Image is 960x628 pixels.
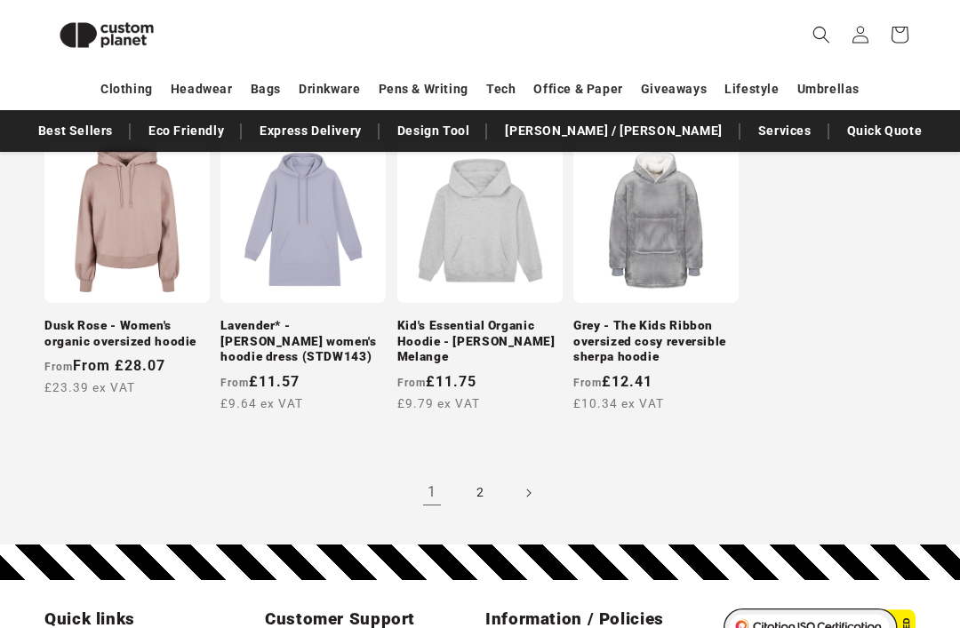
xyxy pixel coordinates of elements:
summary: Search [802,15,841,54]
a: Bags [251,74,281,105]
a: Design Tool [388,115,479,147]
a: Grey - The Kids Ribbon oversized cosy reversible sherpa hoodie [573,318,739,365]
a: Best Sellers [29,115,122,147]
a: Page 2 [460,473,500,513]
a: Umbrellas [797,74,860,105]
a: Quick Quote [838,115,932,147]
a: Services [749,115,820,147]
a: [PERSON_NAME] / [PERSON_NAME] [496,115,731,147]
a: Dusk Rose - Women's organic oversized hoodie [44,318,210,349]
a: Drinkware [299,74,360,105]
a: Express Delivery [251,115,371,147]
a: Pens & Writing [379,74,468,105]
nav: Pagination [44,473,916,513]
iframe: Chat Widget [871,543,960,628]
a: Office & Paper [533,74,622,105]
a: Headwear [171,74,233,105]
a: Giveaways [641,74,707,105]
a: Tech [486,74,516,105]
a: Eco Friendly [140,115,233,147]
a: Lavender* - [PERSON_NAME] women's hoodie dress (STDW143) [220,318,386,365]
img: Custom Planet [44,7,169,63]
a: Page 1 [412,473,452,513]
a: Kid's Essential Organic Hoodie - [PERSON_NAME] Melange [397,318,563,365]
a: Next page [508,473,548,513]
a: Lifestyle [724,74,779,105]
a: Clothing [100,74,153,105]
